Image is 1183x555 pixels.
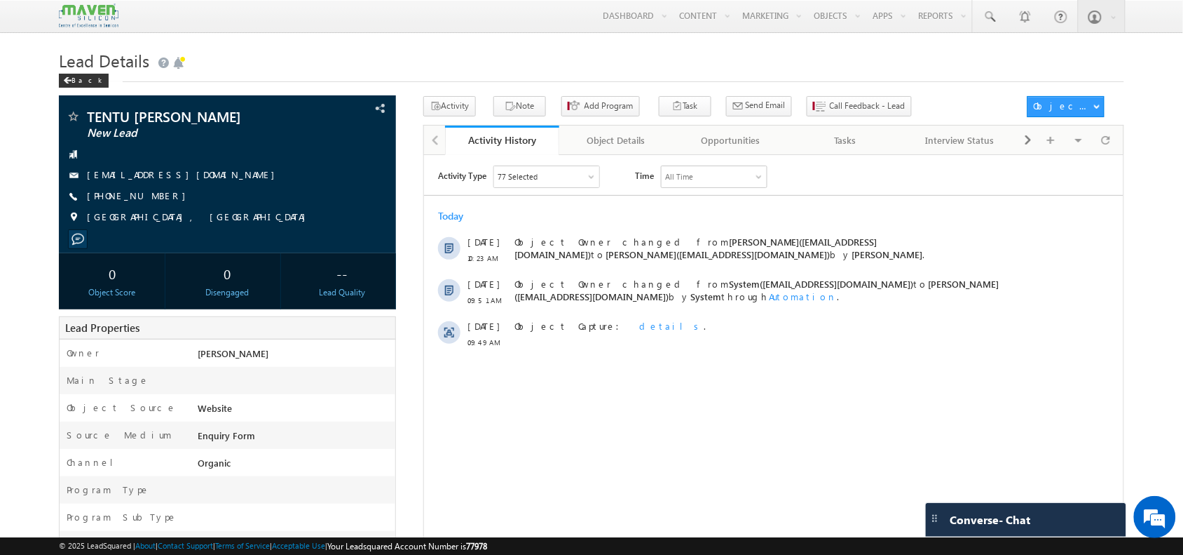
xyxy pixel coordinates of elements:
div: Lead Quality [293,286,392,299]
div: Minimize live chat window [230,7,264,41]
button: Object Actions [1027,96,1105,117]
span: Activity Type [14,11,62,32]
span: [PERSON_NAME]([EMAIL_ADDRESS][DOMAIN_NAME]) [182,93,406,105]
span: 09:51 AM [43,139,86,152]
label: Source Medium [67,429,172,441]
div: Back [59,74,109,88]
span: [DATE] [43,165,75,178]
button: Call Feedback - Lead [807,96,912,116]
div: . [90,165,605,178]
div: Website [194,401,395,421]
div: Sales Activity,Program,Email Bounced,Email Link Clicked,Email Marked Spam & 72 more.. [70,11,175,32]
span: [PERSON_NAME] [428,93,499,105]
span: Object Owner changed from to by through . [90,123,575,147]
span: 77978 [466,541,487,551]
span: [GEOGRAPHIC_DATA], [GEOGRAPHIC_DATA] [87,210,313,225]
span: Lead Details [59,49,149,72]
div: 0 [178,260,277,286]
button: Send Email [726,96,792,116]
div: 77 Selected [74,15,114,28]
div: Today [14,55,60,67]
div: Object Score [62,286,161,299]
img: carter-drag [929,513,941,524]
textarea: Type your message and hit 'Enter' [18,130,256,420]
div: Interview Status [915,132,1006,149]
span: Converse - Chat [950,514,1031,526]
span: [PERSON_NAME]([EMAIL_ADDRESS][DOMAIN_NAME]) [90,123,575,147]
div: 0 [62,260,161,286]
label: Program Type [67,483,150,496]
span: Lead Properties [65,321,139,335]
div: Object Details [570,132,662,149]
img: d_60004797649_company_0_60004797649 [24,74,59,92]
a: [EMAIL_ADDRESS][DOMAIN_NAME] [87,168,282,180]
span: 10:23 AM [43,97,86,109]
span: Object Capture: [90,165,204,177]
a: Object Details [559,126,674,155]
a: Interview Status [903,126,1018,155]
span: System([EMAIL_ADDRESS][DOMAIN_NAME]) [305,123,490,135]
div: Opportunities [685,132,777,149]
div: Disengaged [178,286,277,299]
a: Tasks [788,126,903,155]
a: About [135,541,156,550]
label: Main Stage [67,374,149,387]
span: Add Program [584,100,634,112]
em: Start Chat [191,432,254,451]
div: Enquiry Form [194,429,395,448]
span: Call Feedback - Lead [830,100,905,112]
span: TENTU [PERSON_NAME] [87,109,296,123]
span: [PERSON_NAME]([EMAIL_ADDRESS][DOMAIN_NAME]) [90,81,453,105]
span: [DATE] [43,123,75,135]
label: Channel [67,456,124,469]
span: [PHONE_NUMBER] [87,189,193,203]
span: System [266,135,297,147]
a: Terms of Service [215,541,270,550]
span: Object Owner changed from to by . [90,81,501,105]
a: Back [59,73,116,85]
span: 09:49 AM [43,181,86,194]
button: Activity [423,96,476,116]
button: Note [493,96,546,116]
span: Time [211,11,230,32]
a: Acceptable Use [272,541,325,550]
label: Owner [67,347,100,359]
span: Send Email [746,99,786,112]
div: Object Actions [1034,100,1093,112]
a: Opportunities [674,126,789,155]
a: Contact Support [158,541,213,550]
span: [DATE] [43,81,75,93]
span: [PERSON_NAME] [198,347,268,359]
span: details [215,165,280,177]
div: -- [293,260,392,286]
div: Tasks [800,132,891,149]
div: Activity History [456,133,549,147]
img: Custom Logo [59,4,118,28]
a: Activity History [445,126,560,155]
span: © 2025 LeadSquared | | | | | [59,540,487,553]
span: Automation [345,135,413,147]
span: New Lead [87,126,296,140]
button: Task [659,96,711,116]
label: Program SubType [67,511,177,523]
span: Your Leadsquared Account Number is [327,541,487,551]
div: Organic [194,456,395,476]
label: Object Source [67,401,177,414]
button: Add Program [561,96,640,116]
div: All Time [241,15,269,28]
div: Chat with us now [73,74,235,92]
